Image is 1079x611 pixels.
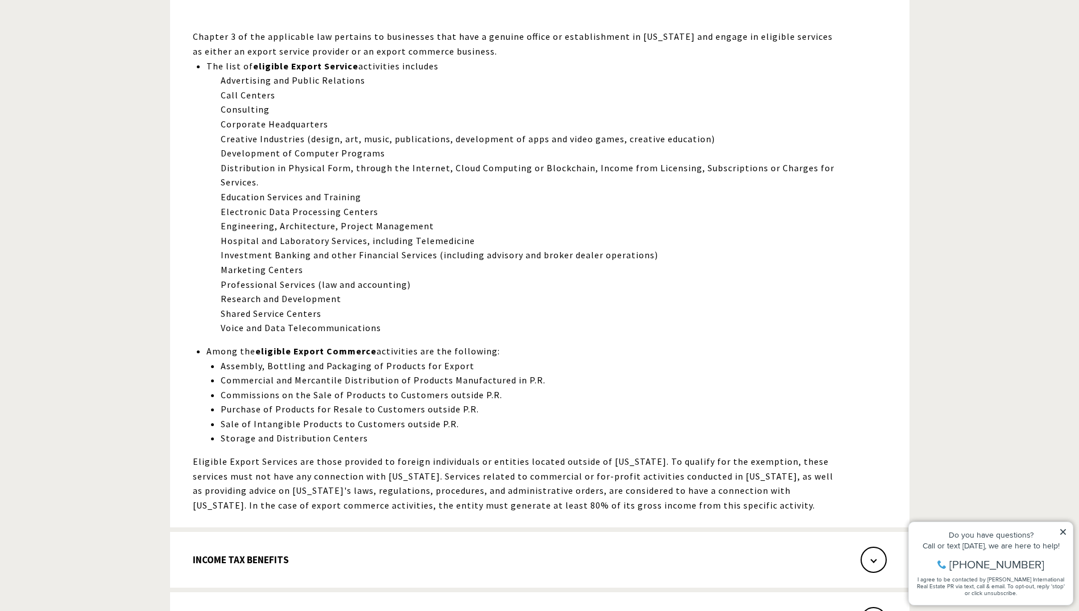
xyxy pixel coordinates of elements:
li: Storage and Distribution Centers [221,431,838,446]
button: Income Tax Benefits [170,532,909,588]
li: Consulting [221,102,838,117]
li: Commercial and Mercantile Distribution of Products Manufactured in P.R. [221,373,838,388]
strong: eligible Export Commerce [255,345,377,357]
p: The list of activities includes [206,59,838,74]
div: Call or text [DATE], we are here to help! [12,36,164,44]
div: Do you have questions? [12,26,164,34]
li: Assembly, Bottling and Packaging of Products for Export [221,359,838,374]
strong: eligible Export Service [253,60,358,72]
span: I agree to be contacted by [PERSON_NAME] International Real Estate PR via text, call & email. To ... [14,70,162,92]
li: Commissions on the Sale of Products to Customers outside P.R. [221,388,838,403]
span: [PHONE_NUMBER] [47,53,142,65]
li: Purchase of Products for Resale to Customers outside P.R. [221,402,838,417]
li: Call Centers [221,88,838,103]
li: Distribution in Physical Form, through the Internet, Cloud Computing or Blockchain, Income from L... [221,161,838,190]
li: Sale of Intangible Products to Customers outside P.R. [221,417,838,432]
li: Electronic Data Processing Centers [221,205,838,220]
li: Professional Services (law and accounting) [221,278,838,292]
li: Advertising and Public Relations [221,73,838,88]
li: Engineering, Architecture, Project Management [221,219,838,234]
li: Shared Service Centers [221,307,838,321]
li: Education Services and Training [221,190,838,205]
li: Hospital and Laboratory Services, including Telemedicine [221,234,838,249]
li: Among the activities are the following: [206,344,838,446]
p: Chapter 3 of the applicable law pertains to businesses that have a genuine office or establishmen... [193,30,838,59]
li: Research and Development [221,292,838,307]
li: Corporate Headquarters [221,117,838,132]
li: Marketing Centers [221,263,838,278]
li: Creative Industries (design, art, music, publications, development of apps and video games, creat... [221,132,838,147]
p: Eligible Export Services are those provided to foreign individuals or entities located outside of... [193,455,838,513]
li: Development of Computer Programs [221,146,838,161]
li: Voice and Data Telecommunications [221,321,838,336]
li: Investment Banking and other Financial Services (including advisory and broker dealer operations) [221,248,838,263]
